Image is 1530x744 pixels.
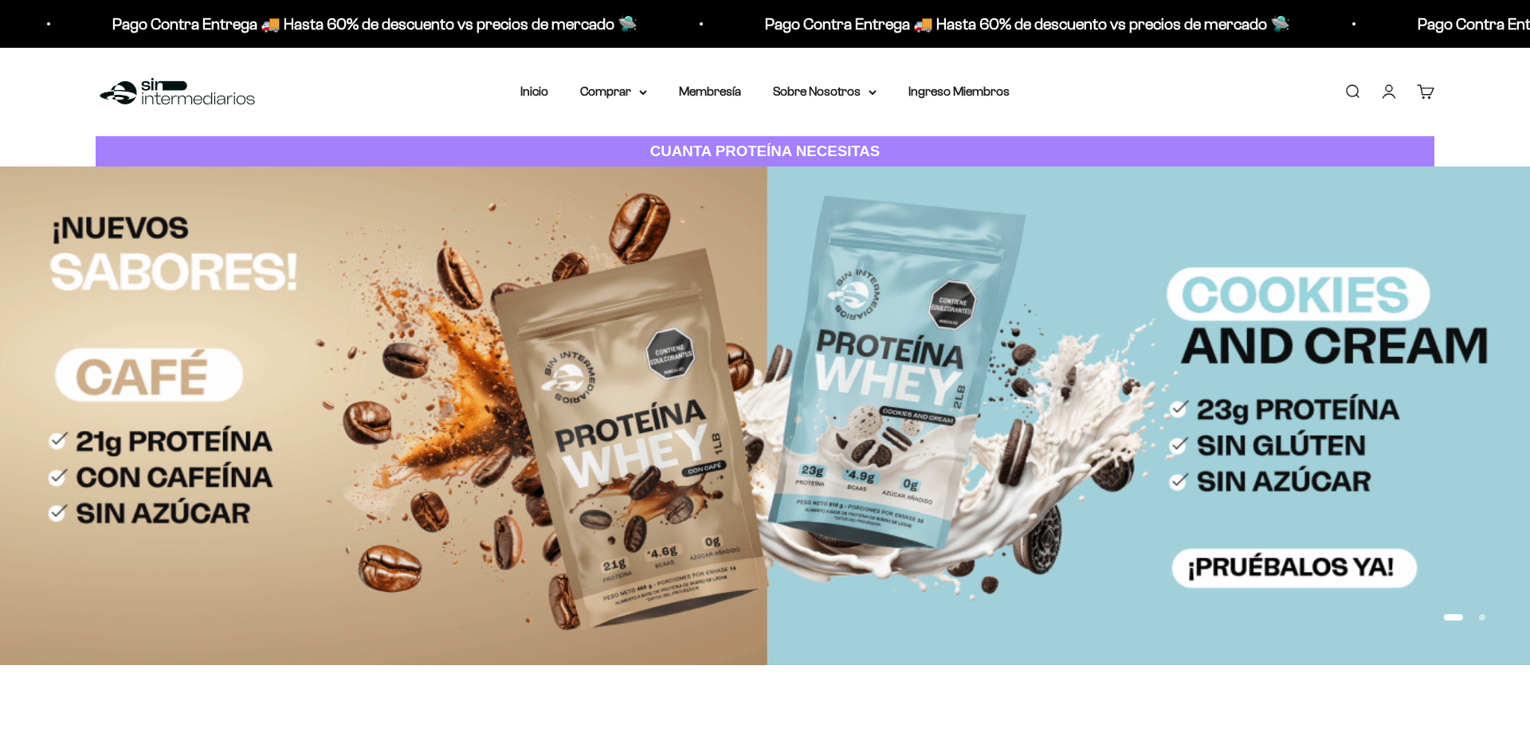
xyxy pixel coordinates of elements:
[96,136,1434,167] a: CUANTA PROTEÍNA NECESITAS
[908,84,1010,98] a: Ingreso Miembros
[773,81,877,102] summary: Sobre Nosotros
[679,84,741,98] a: Membresía
[580,81,647,102] summary: Comprar
[650,143,881,159] strong: CUANTA PROTEÍNA NECESITAS
[20,11,545,37] p: Pago Contra Entrega 🚚 Hasta 60% de descuento vs precios de mercado 🛸
[520,84,548,98] a: Inicio
[673,11,1198,37] p: Pago Contra Entrega 🚚 Hasta 60% de descuento vs precios de mercado 🛸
